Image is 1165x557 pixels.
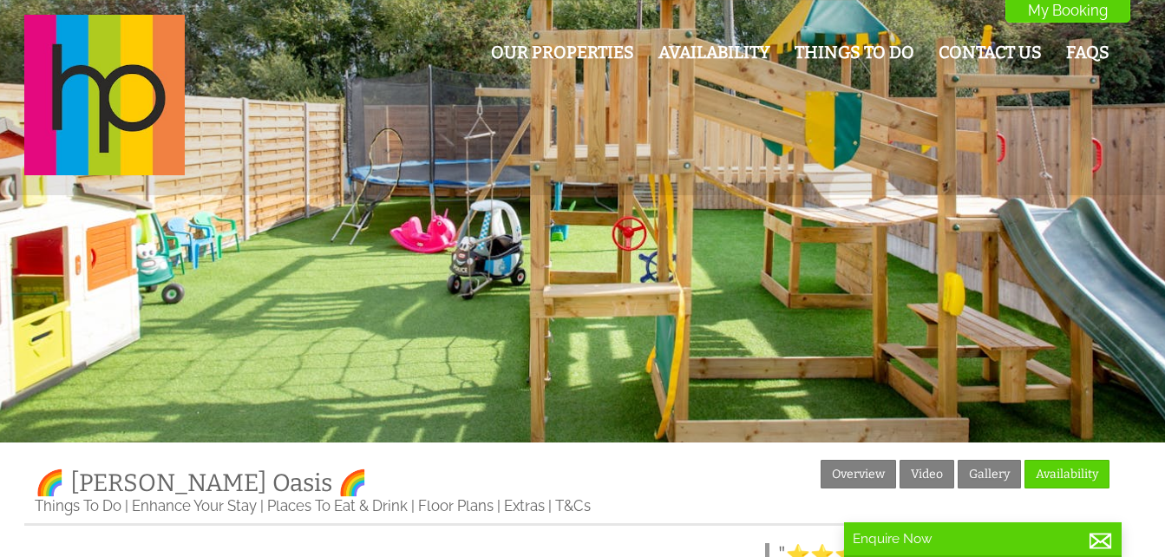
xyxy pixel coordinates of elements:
[900,460,954,488] a: Video
[555,497,591,514] a: T&Cs
[795,43,914,62] a: Things To Do
[491,43,634,62] a: Our Properties
[1024,460,1109,488] a: Availability
[24,15,185,175] img: Halula Properties
[958,460,1021,488] a: Gallery
[132,497,257,514] a: Enhance Your Stay
[267,497,408,514] a: Places To Eat & Drink
[1066,43,1109,62] a: FAQs
[418,497,494,514] a: Floor Plans
[853,531,1113,547] p: Enquire Now
[35,469,368,497] a: 🌈 [PERSON_NAME] Oasis 🌈
[821,460,896,488] a: Overview
[658,43,770,62] a: Availability
[504,497,545,514] a: Extras
[939,43,1042,62] a: Contact Us
[35,497,121,514] a: Things To Do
